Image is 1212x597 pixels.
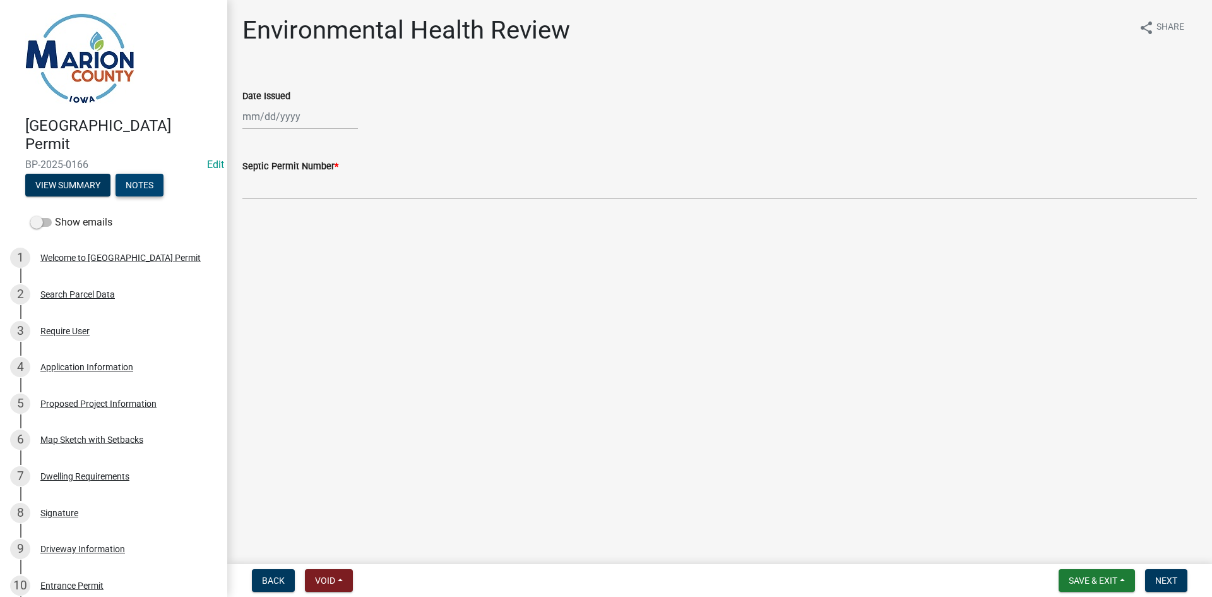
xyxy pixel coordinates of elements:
[40,363,133,371] div: Application Information
[25,181,110,191] wm-modal-confirm: Summary
[25,159,202,171] span: BP-2025-0166
[25,13,134,104] img: Marion County, Iowa
[10,248,30,268] div: 1
[40,472,129,481] div: Dwelling Requirements
[1129,15,1194,40] button: shareShare
[40,290,115,299] div: Search Parcel Data
[1069,576,1117,586] span: Save & Exit
[40,545,125,553] div: Driveway Information
[242,162,338,171] label: Septic Permit Number
[25,117,217,154] h4: [GEOGRAPHIC_DATA] Permit
[10,394,30,414] div: 5
[10,539,30,559] div: 9
[40,327,90,335] div: Require User
[242,92,290,101] label: Date Issued
[1139,20,1154,35] i: share
[40,399,157,408] div: Proposed Project Information
[10,357,30,377] div: 4
[10,503,30,523] div: 8
[305,569,353,592] button: Void
[242,104,358,130] input: mm/dd/yyyy
[40,581,104,590] div: Entrance Permit
[10,284,30,305] div: 2
[315,576,335,586] span: Void
[252,569,295,592] button: Back
[40,435,143,444] div: Map Sketch with Setbacks
[40,253,201,262] div: Welcome to [GEOGRAPHIC_DATA] Permit
[207,159,224,171] a: Edit
[207,159,224,171] wm-modal-confirm: Edit Application Number
[40,509,78,517] div: Signature
[1155,576,1177,586] span: Next
[10,466,30,486] div: 7
[1156,20,1184,35] span: Share
[116,174,163,196] button: Notes
[10,321,30,341] div: 3
[262,576,285,586] span: Back
[116,181,163,191] wm-modal-confirm: Notes
[1145,569,1187,592] button: Next
[1059,569,1135,592] button: Save & Exit
[10,430,30,450] div: 6
[25,174,110,196] button: View Summary
[30,215,112,230] label: Show emails
[242,15,570,45] h1: Environmental Health Review
[10,576,30,596] div: 10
